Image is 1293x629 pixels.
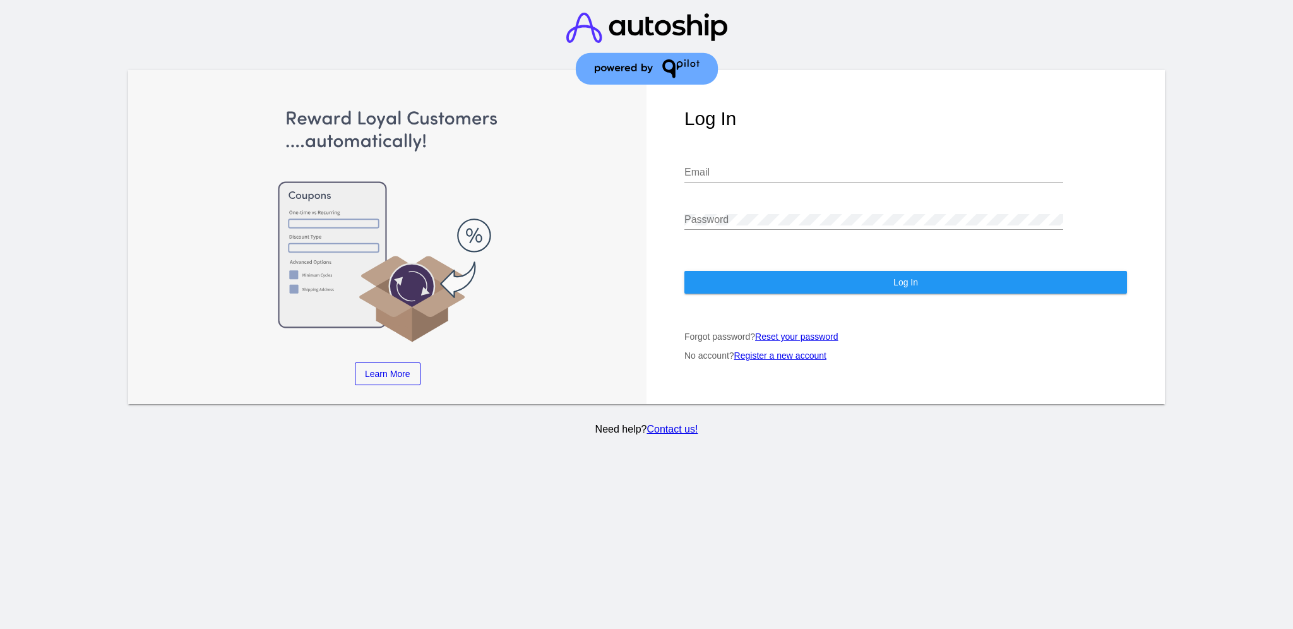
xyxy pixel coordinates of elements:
span: Log In [893,277,918,287]
p: Need help? [126,424,1167,435]
img: Apply Coupons Automatically to Scheduled Orders with QPilot [166,108,609,344]
span: Learn More [365,369,410,379]
p: No account? [684,350,1127,361]
a: Learn More [355,362,420,385]
a: Contact us! [646,424,698,434]
input: Email [684,167,1063,178]
a: Register a new account [734,350,826,361]
button: Log In [684,271,1127,294]
h1: Log In [684,108,1127,129]
a: Reset your password [755,332,838,342]
p: Forgot password? [684,332,1127,342]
